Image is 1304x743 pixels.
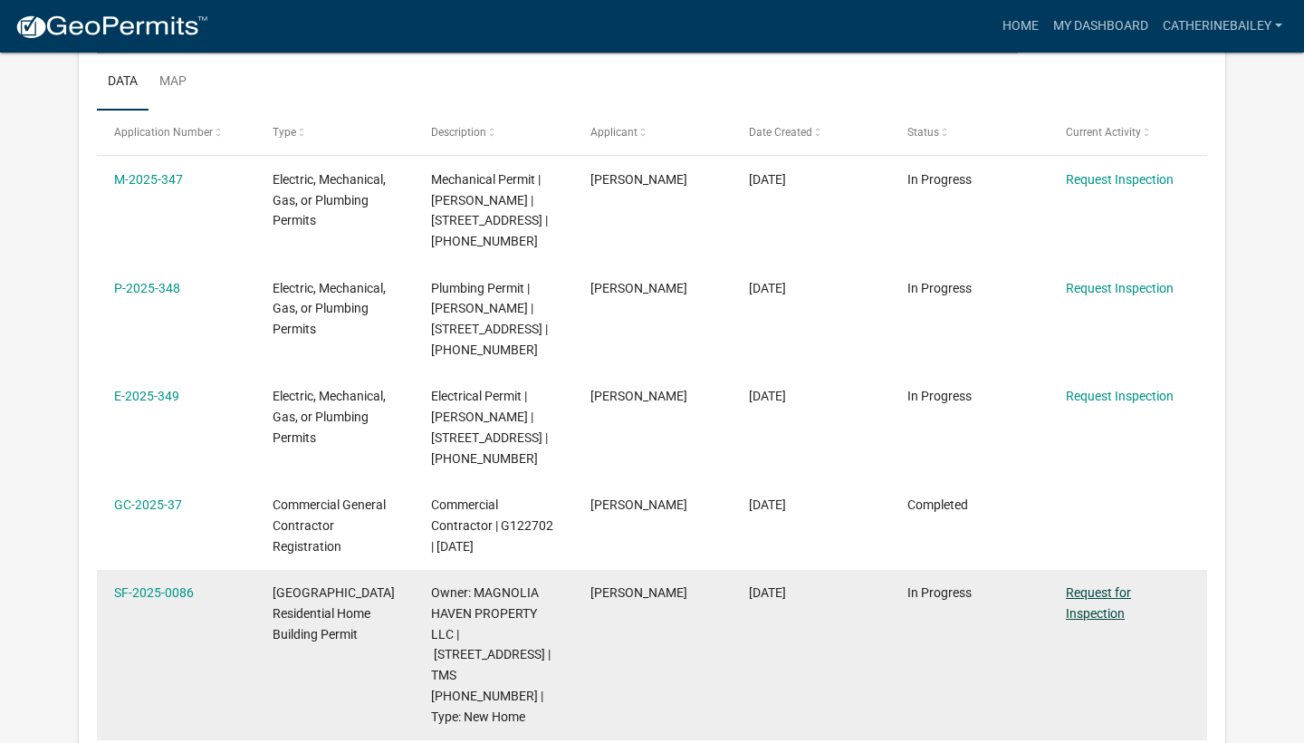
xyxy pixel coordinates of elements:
[114,281,180,295] a: P-2025-348
[273,389,386,445] span: Electric, Mechanical, Gas, or Plumbing Permits
[431,281,548,357] span: Plumbing Permit | Reggie Bailey | 1347 HORSESHOE RD | 088-00-00-035
[97,53,149,111] a: Data
[995,9,1046,43] a: Home
[273,172,386,228] span: Electric, Mechanical, Gas, or Plumbing Permits
[732,111,890,154] datatable-header-cell: Date Created
[590,585,687,600] span: Catherine Bailey
[749,497,786,512] span: 07/02/2025
[114,497,182,512] a: GC-2025-37
[414,111,572,154] datatable-header-cell: Description
[273,585,395,642] span: Abbeville County Residential Home Building Permit
[431,389,548,465] span: Electrical Permit | Reggie Bailey | 1347 HORSESHOE RD | 088-00-00-035
[590,281,687,295] span: Catherine Bailey
[431,126,486,139] span: Description
[114,172,183,187] a: M-2025-347
[907,585,972,600] span: In Progress
[890,111,1049,154] datatable-header-cell: Status
[431,585,551,724] span: Owner: MAGNOLIA HAVEN PROPERTY LLC | 1347 HORSESHOE RD | TMS 088-00-00-035 | Type: New Home
[1066,389,1174,403] a: Request Inspection
[1046,9,1155,43] a: My Dashboard
[114,126,213,139] span: Application Number
[590,172,687,187] span: Catherine Bailey
[273,281,386,337] span: Electric, Mechanical, Gas, or Plumbing Permits
[273,126,296,139] span: Type
[97,111,255,154] datatable-header-cell: Application Number
[590,389,687,403] span: Catherine Bailey
[431,172,548,248] span: Mechanical Permit | Reggie Bailey | 1347 HORSESHOE RD | 088-00-00-035
[149,53,197,111] a: Map
[273,497,386,554] span: Commercial General Contractor Registration
[590,126,638,139] span: Applicant
[749,389,786,403] span: 07/15/2025
[907,389,972,403] span: In Progress
[749,126,812,139] span: Date Created
[1066,126,1141,139] span: Current Activity
[1066,281,1174,295] a: Request Inspection
[572,111,731,154] datatable-header-cell: Applicant
[907,126,939,139] span: Status
[749,281,786,295] span: 07/15/2025
[255,111,414,154] datatable-header-cell: Type
[431,497,553,554] span: Commercial Contractor | G122702 | 10/31/2026
[907,172,972,187] span: In Progress
[907,497,968,512] span: Completed
[590,497,687,512] span: Catherine Bailey
[1049,111,1207,154] datatable-header-cell: Current Activity
[114,389,179,403] a: E-2025-349
[114,585,194,600] a: SF-2025-0086
[749,585,786,600] span: 07/01/2025
[749,172,786,187] span: 07/15/2025
[907,281,972,295] span: In Progress
[1066,172,1174,187] a: Request Inspection
[1066,585,1131,621] a: Request for Inspection
[1155,9,1290,43] a: Catherinebailey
